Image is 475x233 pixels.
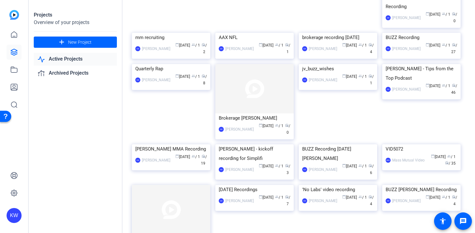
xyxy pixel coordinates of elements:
[34,53,117,66] a: Active Projects
[426,84,440,88] span: [DATE]
[309,166,337,173] div: [PERSON_NAME]
[447,155,456,159] span: / 1
[445,161,456,166] span: / 35
[135,33,207,42] div: mm recruiting
[342,164,346,167] span: calendar_today
[426,43,440,47] span: [DATE]
[386,185,457,194] div: BUZZ [PERSON_NAME] Recording
[358,164,362,167] span: group
[219,185,290,194] div: [DATE] Recordings
[392,15,421,21] div: [PERSON_NAME]
[442,83,446,87] span: group
[309,46,337,52] div: [PERSON_NAME]
[275,164,279,167] span: group
[342,74,357,79] span: [DATE]
[34,37,117,48] button: New Project
[431,154,435,158] span: calendar_today
[459,217,467,225] mat-icon: message
[219,46,224,51] div: EM
[452,43,456,47] span: radio
[392,198,421,204] div: [PERSON_NAME]
[202,154,205,158] span: radio
[386,33,457,42] div: BUZZ Recording
[192,43,200,47] span: / 1
[302,46,307,51] div: EM
[302,144,374,163] div: BUZZ Recording [DATE] [PERSON_NAME]
[142,77,170,83] div: [PERSON_NAME]
[342,195,357,200] span: [DATE]
[358,74,362,78] span: group
[368,195,372,199] span: radio
[259,43,262,47] span: calendar_today
[34,11,117,19] div: Projects
[219,127,224,132] div: EM
[452,12,456,16] span: radio
[442,43,446,47] span: group
[285,164,290,175] span: / 3
[368,74,372,78] span: radio
[358,195,362,199] span: group
[225,166,254,173] div: [PERSON_NAME]
[259,164,273,168] span: [DATE]
[259,123,262,127] span: calendar_today
[7,208,22,223] div: KW
[442,43,450,47] span: / 1
[58,38,66,46] mat-icon: add
[225,46,254,52] div: [PERSON_NAME]
[202,74,205,78] span: radio
[302,198,307,203] div: EM
[259,195,273,200] span: [DATE]
[368,164,374,175] span: / 6
[259,43,273,47] span: [DATE]
[439,217,447,225] mat-icon: accessibility
[175,43,179,47] span: calendar_today
[392,86,421,92] div: [PERSON_NAME]
[285,124,290,135] span: / 0
[442,195,446,199] span: group
[142,157,170,163] div: [PERSON_NAME]
[426,43,429,47] span: calendar_today
[452,12,457,23] span: / 0
[302,64,374,73] div: jv_buzz_wishes
[386,144,457,154] div: VID5072
[426,195,429,199] span: calendar_today
[259,124,273,128] span: [DATE]
[342,164,357,168] span: [DATE]
[175,43,190,47] span: [DATE]
[275,43,283,47] span: / 1
[368,74,374,85] span: / 1
[452,83,456,87] span: radio
[34,19,117,26] div: Overview of your projects
[285,123,289,127] span: radio
[135,64,207,73] div: Quarterly Rap
[342,43,346,47] span: calendar_today
[219,33,290,42] div: AAX NFL
[309,77,337,83] div: [PERSON_NAME]
[175,74,179,78] span: calendar_today
[442,84,450,88] span: / 1
[386,158,391,163] div: MMV
[358,74,367,79] span: / 1
[275,123,279,127] span: group
[285,164,289,167] span: radio
[142,46,170,52] div: [PERSON_NAME]
[275,195,283,200] span: / 1
[192,74,195,78] span: group
[285,195,290,206] span: / 7
[386,64,457,83] div: [PERSON_NAME] - Tips from the Top Podcast
[175,74,190,79] span: [DATE]
[386,15,391,20] div: EM
[219,144,290,163] div: [PERSON_NAME] - kickoff recording for Simplifi
[386,198,391,203] div: KW
[202,43,207,54] span: / 2
[386,46,391,51] div: KW
[426,12,440,17] span: [DATE]
[175,155,190,159] span: [DATE]
[368,43,374,54] span: / 4
[426,195,440,200] span: [DATE]
[442,12,450,17] span: / 1
[135,144,207,154] div: [PERSON_NAME] MMA Recording
[302,33,374,42] div: brokerage recording [DATE]
[368,164,372,167] span: radio
[192,43,195,47] span: group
